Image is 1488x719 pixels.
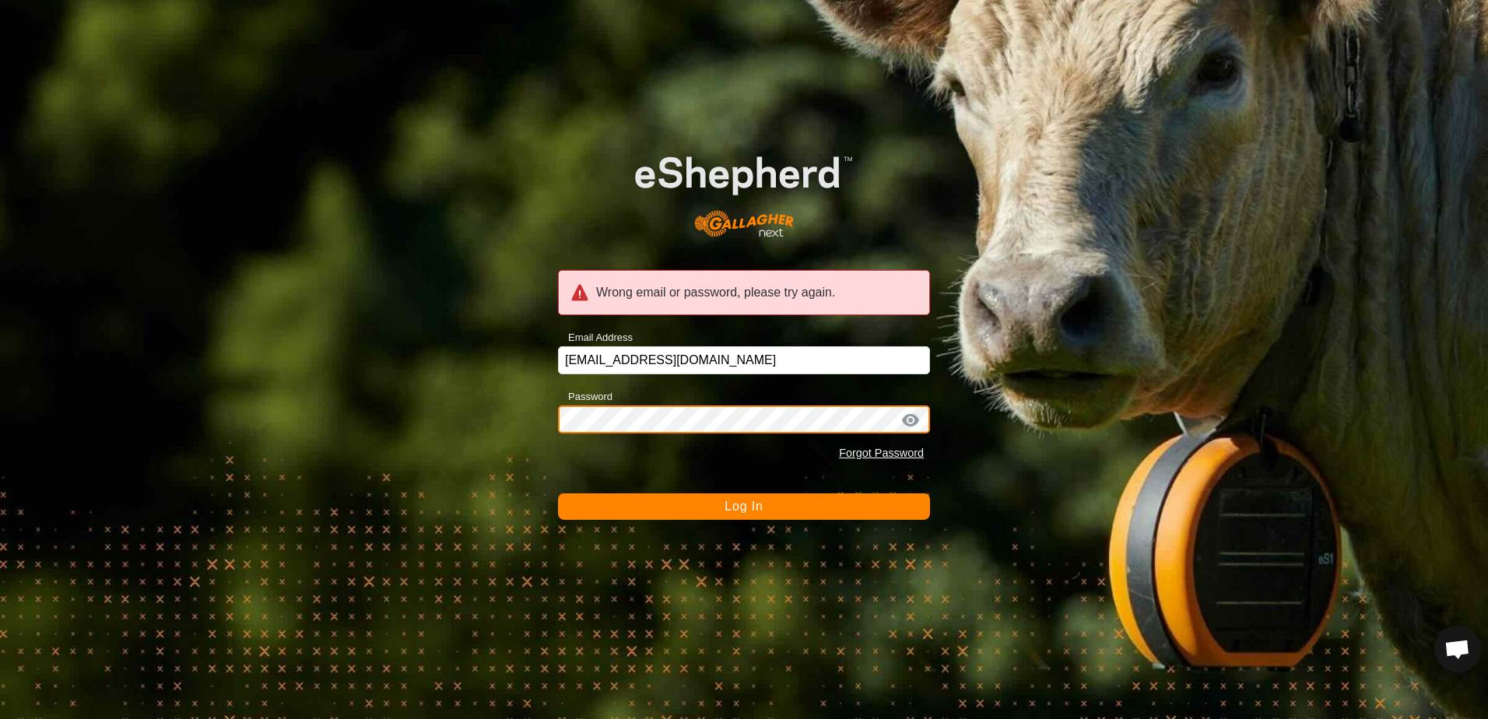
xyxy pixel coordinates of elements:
div: Wrong email or password, please try again. [558,270,930,315]
input: Email Address [558,346,930,374]
button: Log In [558,493,930,520]
img: E-shepherd Logo [595,125,893,252]
div: Open chat [1434,626,1481,672]
label: Email Address [558,330,633,345]
label: Password [558,389,612,405]
a: Forgot Password [839,447,924,459]
span: Log In [725,500,763,513]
